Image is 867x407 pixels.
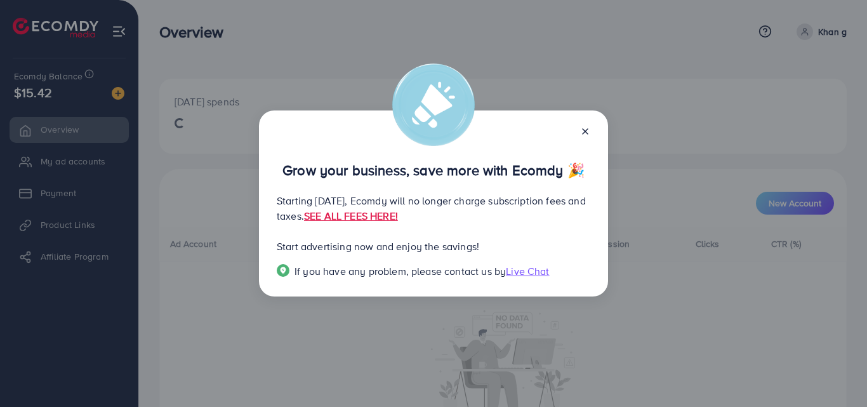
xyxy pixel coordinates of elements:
a: SEE ALL FEES HERE! [304,209,398,223]
img: alert [392,63,475,146]
span: If you have any problem, please contact us by [295,264,506,278]
img: Popup guide [277,264,289,277]
p: Start advertising now and enjoy the savings! [277,239,590,254]
p: Grow your business, save more with Ecomdy 🎉 [277,163,590,178]
p: Starting [DATE], Ecomdy will no longer charge subscription fees and taxes. [277,193,590,224]
span: Live Chat [506,264,549,278]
